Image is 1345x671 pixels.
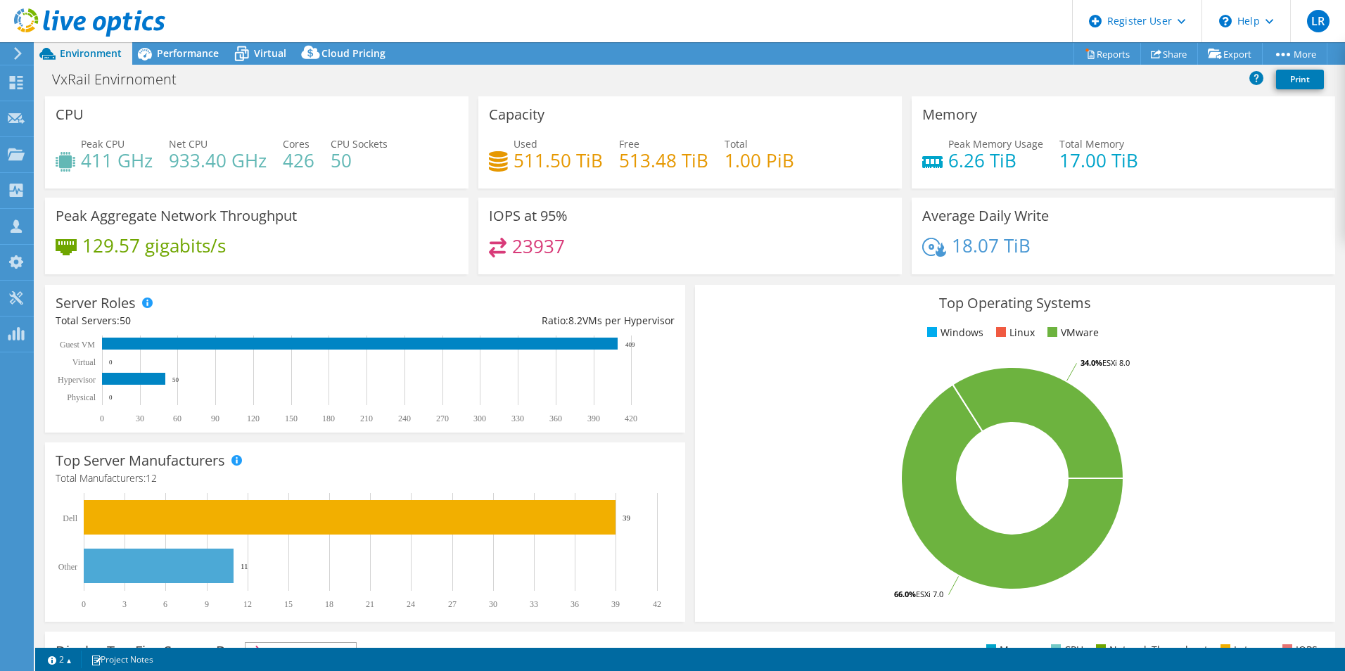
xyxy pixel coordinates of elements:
[173,414,181,423] text: 60
[1307,10,1330,32] span: LR
[136,414,144,423] text: 30
[82,238,226,253] h4: 129.57 gigabits/s
[1219,15,1232,27] svg: \n
[56,107,84,122] h3: CPU
[205,599,209,609] text: 9
[514,153,603,168] h4: 511.50 TiB
[146,471,157,485] span: 12
[570,599,579,609] text: 36
[82,599,86,609] text: 0
[489,599,497,609] text: 30
[916,589,943,599] tspan: ESXi 7.0
[625,414,637,423] text: 420
[625,341,635,348] text: 409
[360,414,373,423] text: 210
[948,153,1043,168] h4: 6.26 TiB
[81,137,125,151] span: Peak CPU
[725,153,794,168] h4: 1.00 PiB
[1197,43,1263,65] a: Export
[1279,642,1318,658] li: IOPS
[1092,642,1208,658] li: Network Throughput
[81,651,163,668] a: Project Notes
[948,137,1043,151] span: Peak Memory Usage
[72,357,96,367] text: Virtual
[587,414,600,423] text: 390
[725,137,748,151] span: Total
[530,599,538,609] text: 33
[60,340,95,350] text: Guest VM
[38,651,82,668] a: 2
[58,562,77,572] text: Other
[100,414,104,423] text: 0
[56,453,225,468] h3: Top Server Manufacturers
[952,238,1031,253] h4: 18.07 TiB
[611,599,620,609] text: 39
[120,314,131,327] span: 50
[321,46,385,60] span: Cloud Pricing
[241,562,248,570] text: 11
[512,238,565,254] h4: 23937
[169,153,267,168] h4: 933.40 GHz
[365,313,675,328] div: Ratio: VMs per Hypervisor
[331,137,388,151] span: CPU Sockets
[619,153,708,168] h4: 513.48 TiB
[325,599,333,609] text: 18
[922,107,977,122] h3: Memory
[1044,325,1099,340] li: VMware
[511,414,524,423] text: 330
[81,153,153,168] h4: 411 GHz
[56,295,136,311] h3: Server Roles
[56,471,675,486] h4: Total Manufacturers:
[58,375,96,385] text: Hypervisor
[489,107,544,122] h3: Capacity
[109,359,113,366] text: 0
[1217,642,1270,658] li: Latency
[398,414,411,423] text: 240
[56,313,365,328] div: Total Servers:
[1059,137,1124,151] span: Total Memory
[169,137,208,151] span: Net CPU
[1073,43,1141,65] a: Reports
[283,137,310,151] span: Cores
[436,414,449,423] text: 270
[172,376,179,383] text: 50
[243,599,252,609] text: 12
[407,599,415,609] text: 24
[894,589,916,599] tspan: 66.0%
[163,599,167,609] text: 6
[1102,357,1130,368] tspan: ESXi 8.0
[1276,70,1324,89] a: Print
[366,599,374,609] text: 21
[1140,43,1198,65] a: Share
[331,153,388,168] h4: 50
[1262,43,1327,65] a: More
[246,643,356,660] span: IOPS
[993,325,1035,340] li: Linux
[284,599,293,609] text: 15
[157,46,219,60] span: Performance
[489,208,568,224] h3: IOPS at 95%
[1047,642,1083,658] li: CPU
[983,642,1038,658] li: Memory
[568,314,582,327] span: 8.2
[924,325,983,340] li: Windows
[283,153,314,168] h4: 426
[473,414,486,423] text: 300
[60,46,122,60] span: Environment
[549,414,562,423] text: 360
[122,599,127,609] text: 3
[922,208,1049,224] h3: Average Daily Write
[322,414,335,423] text: 180
[653,599,661,609] text: 42
[247,414,260,423] text: 120
[109,394,113,401] text: 0
[285,414,298,423] text: 150
[56,208,297,224] h3: Peak Aggregate Network Throughput
[67,392,96,402] text: Physical
[1059,153,1138,168] h4: 17.00 TiB
[46,72,198,87] h1: VxRail Envirnoment
[254,46,286,60] span: Virtual
[706,295,1325,311] h3: Top Operating Systems
[619,137,639,151] span: Free
[63,513,77,523] text: Dell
